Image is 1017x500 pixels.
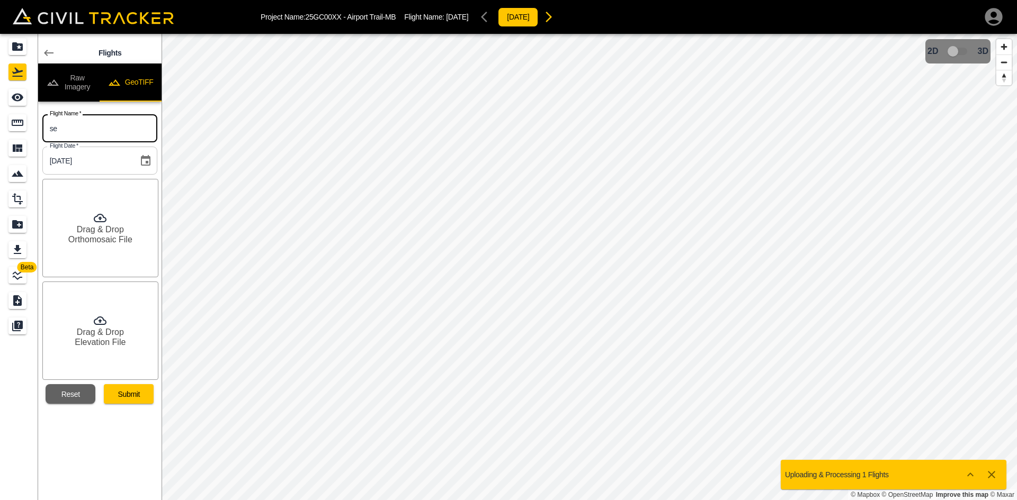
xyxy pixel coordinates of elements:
span: 3D model not uploaded yet [943,41,974,61]
button: [DATE] [498,7,538,27]
canvas: Map [162,34,1017,500]
button: Reset bearing to north [996,70,1012,85]
span: 2D [927,47,938,56]
button: Show more [960,464,981,485]
a: Mapbox [851,491,880,498]
a: OpenStreetMap [882,491,933,498]
p: Flight Name: [404,13,468,21]
img: Civil Tracker [13,8,174,24]
button: Zoom out [996,54,1012,70]
p: Uploading & Processing 1 Flights [785,470,889,479]
p: Project Name: 25GC00XX - Airport Trail-MB [261,13,396,21]
a: Map feedback [936,491,988,498]
button: Zoom in [996,39,1012,54]
span: 3D [978,47,988,56]
a: Maxar [990,491,1014,498]
span: [DATE] [446,13,468,21]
